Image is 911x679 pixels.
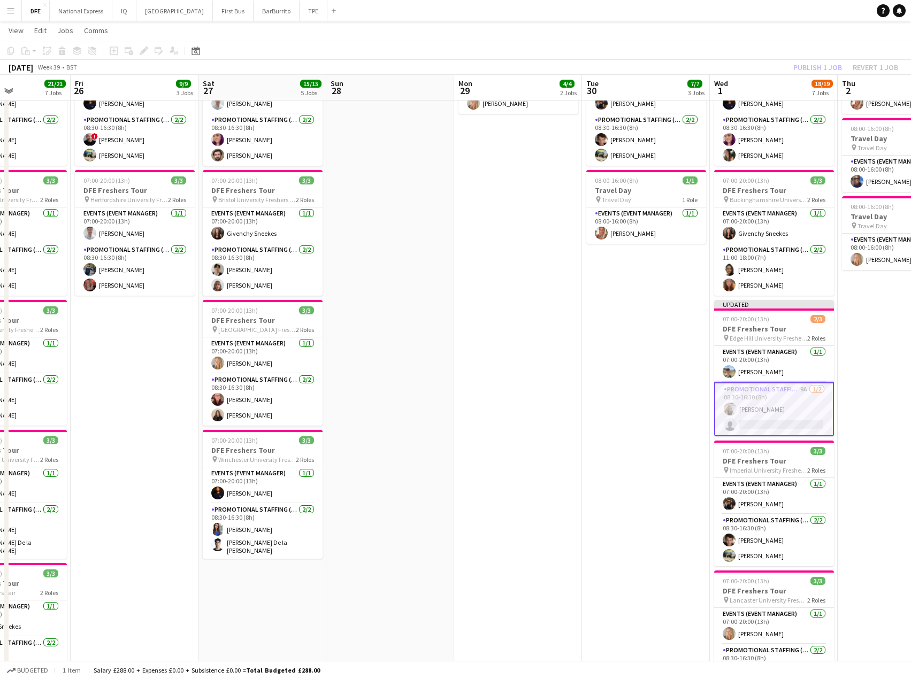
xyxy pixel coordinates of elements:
[254,1,300,21] button: BarBurrito
[112,1,136,21] button: IQ
[213,1,254,21] button: First Bus
[17,667,48,674] span: Budgeted
[53,24,78,37] a: Jobs
[80,24,112,37] a: Comms
[4,24,28,37] a: View
[30,24,51,37] a: Edit
[66,63,77,71] div: BST
[35,63,62,71] span: Week 39
[9,26,24,35] span: View
[246,666,320,674] span: Total Budgeted £288.00
[94,666,320,674] div: Salary £288.00 + Expenses £0.00 + Subsistence £0.00 =
[22,1,50,21] button: DFE
[59,666,85,674] span: 1 item
[84,26,108,35] span: Comms
[136,1,213,21] button: [GEOGRAPHIC_DATA]
[300,1,327,21] button: TPE
[34,26,47,35] span: Edit
[5,665,50,676] button: Budgeted
[9,62,33,73] div: [DATE]
[57,26,73,35] span: Jobs
[50,1,112,21] button: National Express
